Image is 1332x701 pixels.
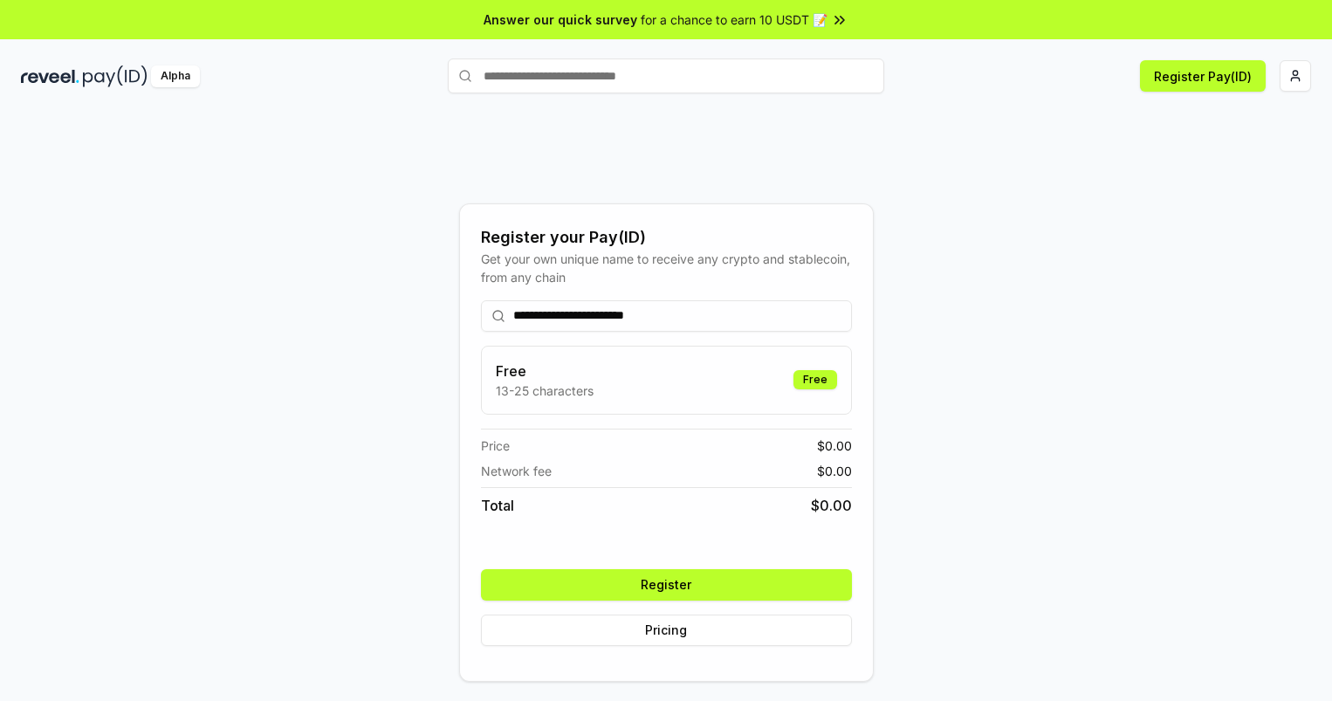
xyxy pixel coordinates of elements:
[481,569,852,601] button: Register
[817,436,852,455] span: $ 0.00
[484,10,637,29] span: Answer our quick survey
[151,65,200,87] div: Alpha
[793,370,837,389] div: Free
[481,225,852,250] div: Register your Pay(ID)
[1140,60,1266,92] button: Register Pay(ID)
[496,361,594,381] h3: Free
[481,436,510,455] span: Price
[817,462,852,480] span: $ 0.00
[641,10,827,29] span: for a chance to earn 10 USDT 📝
[481,615,852,646] button: Pricing
[496,381,594,400] p: 13-25 characters
[811,495,852,516] span: $ 0.00
[21,65,79,87] img: reveel_dark
[481,462,552,480] span: Network fee
[481,495,514,516] span: Total
[481,250,852,286] div: Get your own unique name to receive any crypto and stablecoin, from any chain
[83,65,148,87] img: pay_id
